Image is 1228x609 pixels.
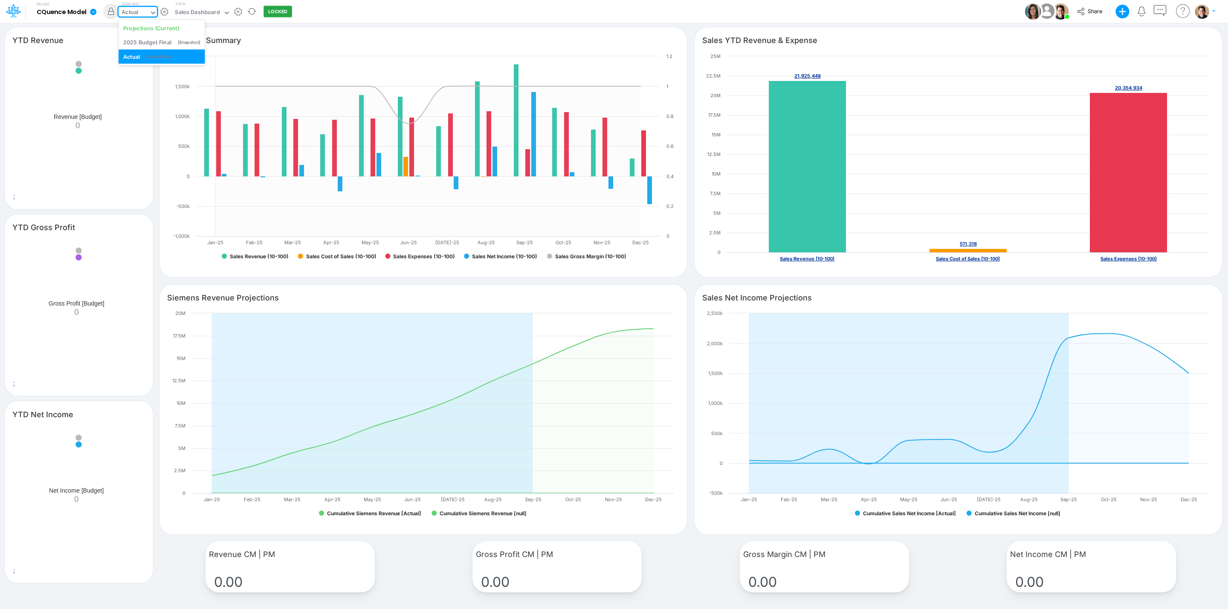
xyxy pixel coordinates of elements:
text: Sales Revenue (10-100) [230,253,289,260]
input: Type a title here [12,218,93,236]
text: Feb-25 [246,240,262,245]
div: [Snapshot] [178,39,200,46]
img: User Image Icon [1053,3,1069,20]
span: Share [1088,8,1102,14]
div: ; [5,52,153,209]
text: 0 [720,460,723,466]
text: 2.5M [174,468,185,473]
input: Type a title here [12,31,93,49]
text: Jun-25 [941,496,957,502]
text: 500k [178,143,190,149]
text: Sep-25 [516,240,533,245]
text: Cumulative Siemens Revenue [null] [440,510,527,517]
text: May-25 [364,496,381,502]
text: Sales Net Income (10-100) [472,253,537,260]
span: 0.00 [1015,574,1047,590]
div: ; [5,239,153,396]
text: 0 [187,173,190,179]
input: Type a title here [702,289,1131,306]
text: 1.2 [666,53,672,59]
text: -1,000k [173,233,190,239]
text: Jun-25 [400,240,417,245]
text: 15M [712,132,721,138]
text: Mar-25 [284,240,301,245]
div: 2025 Budget Final [123,38,171,46]
text: Nov-25 [594,240,611,245]
input: Type a title here [702,31,1131,49]
text: 7.5M [710,190,721,196]
text: 17.5M [173,333,185,339]
text: Sales Revenue (10-100) [780,256,834,262]
text: 20M [710,92,721,98]
text: 2.5M [709,230,721,236]
text: Sep-25 [1060,496,1077,502]
text: 7.5M [175,423,185,429]
text: Jan-25 [741,496,757,502]
text: 1,500k [175,84,190,89]
text: 20M [175,310,185,316]
text: Sales Cost of Sales (10-100) [306,253,376,260]
text: 5M [178,445,185,451]
text: 12.5M [707,151,721,157]
text: Jan-25 [207,240,223,245]
text: Sales Cost of Sales (10-100) [936,256,1000,262]
img: User Image Icon [1025,3,1041,20]
text: Cumulative Siemens Revenue [Actual] [327,510,421,517]
img: User Image Icon [1037,2,1057,21]
text: 15M [177,355,185,361]
text: Nov-25 [1140,496,1157,502]
text: 2,500k [707,310,723,316]
text: Dec-25 [1180,496,1197,502]
text: 0 [718,249,721,255]
text: 0.4 [666,173,674,179]
text: 0 [666,233,669,239]
input: Type a title here [167,289,596,306]
text: 1,000k [708,400,723,406]
span: 0.00 [748,574,780,590]
text: -500k [176,203,190,209]
tspan: 20,354,934 [1115,85,1142,91]
text: Sales Gross Margin (10-100) [555,253,626,260]
label: Model [37,2,49,7]
b: CQuence Model [37,9,87,16]
text: Oct-25 [1101,496,1117,502]
text: May-25 [361,240,379,245]
div: ; [5,426,153,583]
text: Apr-25 [861,496,877,502]
text: 12.5M [172,378,185,384]
text: 17.5M [708,112,721,118]
text: 0.8 [666,113,674,119]
text: [DATE]-25 [977,496,1001,502]
text: 500k [711,430,723,436]
div: Projections (Current) [123,24,179,32]
text: Mar-25 [820,496,837,502]
text: 5M [713,210,721,216]
button: LOCKED [264,6,292,17]
text: 25M [710,53,721,59]
text: 1,000k [175,113,190,119]
text: Aug-25 [477,240,495,245]
text: Sales Expenses (10-100) [393,253,455,260]
text: Cumulative Sales Net Income [Actual] [863,510,956,517]
text: 1 [666,84,668,89]
tspan: 511,318 [960,241,977,247]
text: Dec-25 [645,496,662,502]
text: Oct-25 [555,240,571,245]
label: View [175,0,185,7]
text: 10M [712,171,721,177]
text: 0.6 [666,143,674,149]
text: Dec-25 [632,240,649,245]
text: Feb-25 [243,496,260,502]
text: May-25 [900,496,918,502]
tspan: 21,925,448 [794,73,821,79]
div: Actual [122,8,139,18]
text: [DATE]-25 [441,496,465,502]
text: Mar-25 [284,496,300,502]
text: -500k [709,490,723,496]
a: Notifications [1137,6,1147,16]
span: 0.00 [214,574,246,590]
button: Share [1073,5,1108,18]
text: Aug-25 [1020,496,1037,502]
text: Apr-25 [324,496,340,502]
text: 2,000k [707,341,723,346]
